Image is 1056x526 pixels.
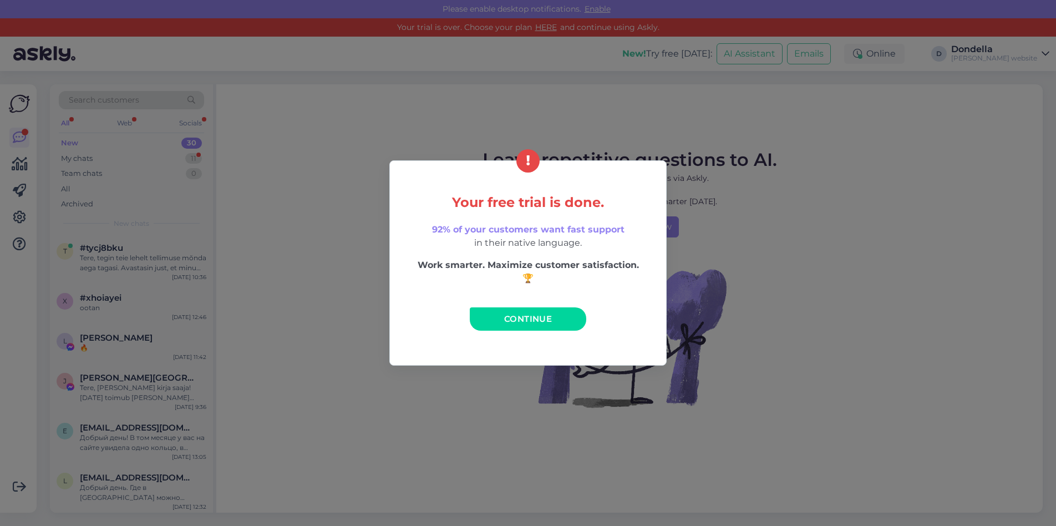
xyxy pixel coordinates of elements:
[413,195,643,210] h5: Your free trial is done.
[504,313,552,324] span: Continue
[413,259,643,285] p: Work smarter. Maximize customer satisfaction. 🏆
[470,307,586,331] a: Continue
[432,224,625,235] span: 92% of your customers want fast support
[413,223,643,250] p: in their native language.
